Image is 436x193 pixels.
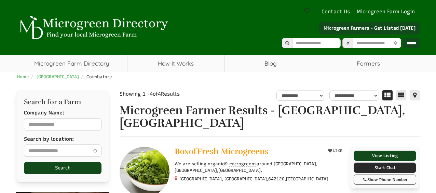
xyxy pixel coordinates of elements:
[16,16,170,40] img: Microgreen Directory
[317,55,420,72] span: Farmers
[175,161,345,173] p: We are selling organic around [GEOGRAPHIC_DATA],[GEOGRAPHIC_DATA],[GEOGRAPHIC_DATA].
[319,22,420,35] a: Microgreen Farmers - Get Listed [DATE]
[332,149,342,153] span: LIKE
[229,161,257,166] span: microgreens
[357,8,418,15] a: Microgreen Farm Login
[318,8,353,15] a: Contact Us
[354,163,416,173] a: Start Chat
[17,74,29,79] a: Home
[24,162,101,174] button: Search
[224,161,257,166] a: microgreens
[120,104,420,130] h1: Microgreen Farmer Results - [GEOGRAPHIC_DATA], [GEOGRAPHIC_DATA]
[24,109,64,116] label: Company Name:
[158,91,161,97] span: 4
[179,176,328,181] small: [GEOGRAPHIC_DATA], [GEOGRAPHIC_DATA], ,
[225,55,317,72] a: Blog
[175,147,321,157] a: BoxofFresh Microgreens
[120,91,220,98] div: Showing 1 - of Results
[326,147,345,155] button: LIKE
[268,176,285,182] span: 642120
[354,151,416,161] a: View Listing
[357,177,412,183] div: Show Phone Number
[276,91,324,101] select: overall_rating_filter-1
[150,91,153,97] span: 4
[24,136,74,143] label: Search by location:
[91,148,99,153] i: Use Current Location
[329,91,379,101] select: sortbox-1
[392,41,399,45] i: Use Current Location
[127,55,224,72] a: How It Works
[175,146,269,156] span: BoxofFresh Microgreens
[24,98,101,106] h2: Search for a Farm
[86,74,112,79] span: Coimbatore
[16,55,127,72] a: Microgreen Farm Directory
[37,74,79,79] a: [GEOGRAPHIC_DATA]
[286,176,328,182] span: [GEOGRAPHIC_DATA]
